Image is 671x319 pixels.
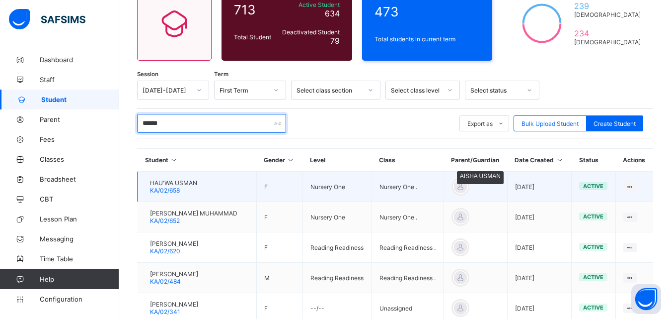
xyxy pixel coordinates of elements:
span: active [583,213,603,220]
span: [DEMOGRAPHIC_DATA] [574,38,641,46]
i: Sort in Ascending Order [170,156,178,164]
span: 634 [325,8,340,18]
span: Session [137,71,158,78]
td: Nursery One . [372,202,444,232]
td: Reading Readiness . [372,232,444,263]
td: Nursery One [302,202,372,232]
button: Open asap [631,284,661,314]
td: [DATE] [507,232,572,263]
span: KA/02/341 [150,308,180,316]
span: 713 [234,2,275,17]
span: KA/02/484 [150,278,181,285]
span: Time Table [40,255,119,263]
span: 79 [330,36,340,46]
span: [PERSON_NAME] [150,301,198,308]
div: Select class section [297,87,362,94]
span: Bulk Upload Student [522,120,579,127]
span: KA/02/652 [150,217,180,224]
div: [DATE]-[DATE] [143,87,191,94]
div: Total Student [231,31,278,43]
th: Status [572,149,616,172]
th: Parent/Guardian [444,149,507,172]
i: Sort in Ascending Order [555,156,564,164]
span: Dashboard [40,56,119,64]
td: Nursery One [302,172,372,202]
span: Term [214,71,228,78]
span: active [583,243,603,250]
span: Broadsheet [40,175,119,183]
span: Deactivated Student [280,28,340,36]
div: Select class level [391,87,442,94]
td: Reading Readiness . [372,263,444,293]
span: active [583,304,603,311]
th: Class [372,149,444,172]
td: [DATE] [507,263,572,293]
th: Date Created [507,149,572,172]
img: safsims [9,9,85,30]
td: Nursery One . [372,172,444,202]
th: Student [138,149,257,172]
div: First Term [220,87,268,94]
span: Classes [40,155,119,163]
span: CBT [40,195,119,203]
span: Configuration [40,295,119,303]
span: 473 [374,4,480,19]
td: Reading Readiness [302,232,372,263]
th: Gender [256,149,302,172]
span: KA/02/658 [150,187,180,194]
span: HAU'WA USMAN [150,179,197,187]
span: KA/02/620 [150,247,180,255]
span: Help [40,275,119,283]
td: F [256,202,302,232]
td: F [256,232,302,263]
span: [PERSON_NAME] MUHAMMAD [150,210,237,217]
span: 239 [574,1,641,11]
span: Student [41,96,119,104]
span: [PERSON_NAME] [150,270,198,278]
td: M [256,263,302,293]
span: Export as [467,120,493,127]
th: Level [302,149,372,172]
th: Actions [615,149,653,172]
div: Select status [470,87,521,94]
span: 234 [574,28,641,38]
span: Messaging [40,235,119,243]
td: F [256,172,302,202]
span: Parent [40,115,119,123]
span: Create Student [594,120,636,127]
span: [PERSON_NAME] [150,240,198,247]
span: Total students in current term [374,35,480,43]
span: active [583,274,603,281]
td: [DATE] [507,202,572,232]
span: Lesson Plan [40,215,119,223]
span: [DEMOGRAPHIC_DATA] [574,11,641,18]
span: Fees [40,135,119,143]
span: active [583,183,603,190]
span: Active Student [280,1,340,8]
span: Staff [40,76,119,84]
i: Sort in Ascending Order [287,156,295,164]
td: [DATE] [507,172,572,202]
td: Reading Readiness [302,263,372,293]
